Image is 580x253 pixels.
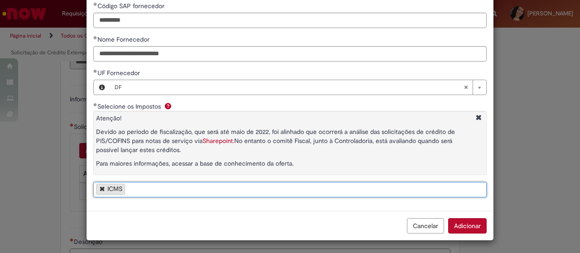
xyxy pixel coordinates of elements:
[459,80,473,95] abbr: Limpar campo UF Fornecedor
[97,102,163,110] span: Selecione os Impostos
[115,80,464,95] span: DF
[93,69,97,73] span: Obrigatório Preenchido
[96,159,471,168] p: Para maiores informações, acessar a base de conhecimento da oferta.
[97,35,151,43] span: Nome Fornecedor
[448,218,487,234] button: Adicionar
[474,114,484,123] i: Fechar More information Por question_tipo_imposto
[96,127,471,154] p: Devido ao período de fiscalização, que será até maio de 2022, foi alinhado que ocorrerá a análise...
[110,80,486,95] a: DFLimpar campo UF Fornecedor
[94,80,110,95] button: UF Fornecedor, Visualizar este registro DF
[97,69,142,77] span: Necessários - UF Fornecedor
[107,186,122,192] div: ICMS
[93,2,97,6] span: Obrigatório Preenchido
[96,114,471,123] p: Atenção!
[93,36,97,39] span: Obrigatório Preenchido
[93,46,487,62] input: Nome Fornecedor
[163,102,174,110] span: Ajuda para Selecione os Impostos
[97,2,166,10] span: Código SAP fornecedor
[203,137,234,145] a: Sharepoint.
[100,186,105,191] a: Remover ICMS de Selecione os Impostos
[93,103,97,106] span: Obrigatório Preenchido
[407,218,444,234] button: Cancelar
[93,13,487,28] input: Código SAP fornecedor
